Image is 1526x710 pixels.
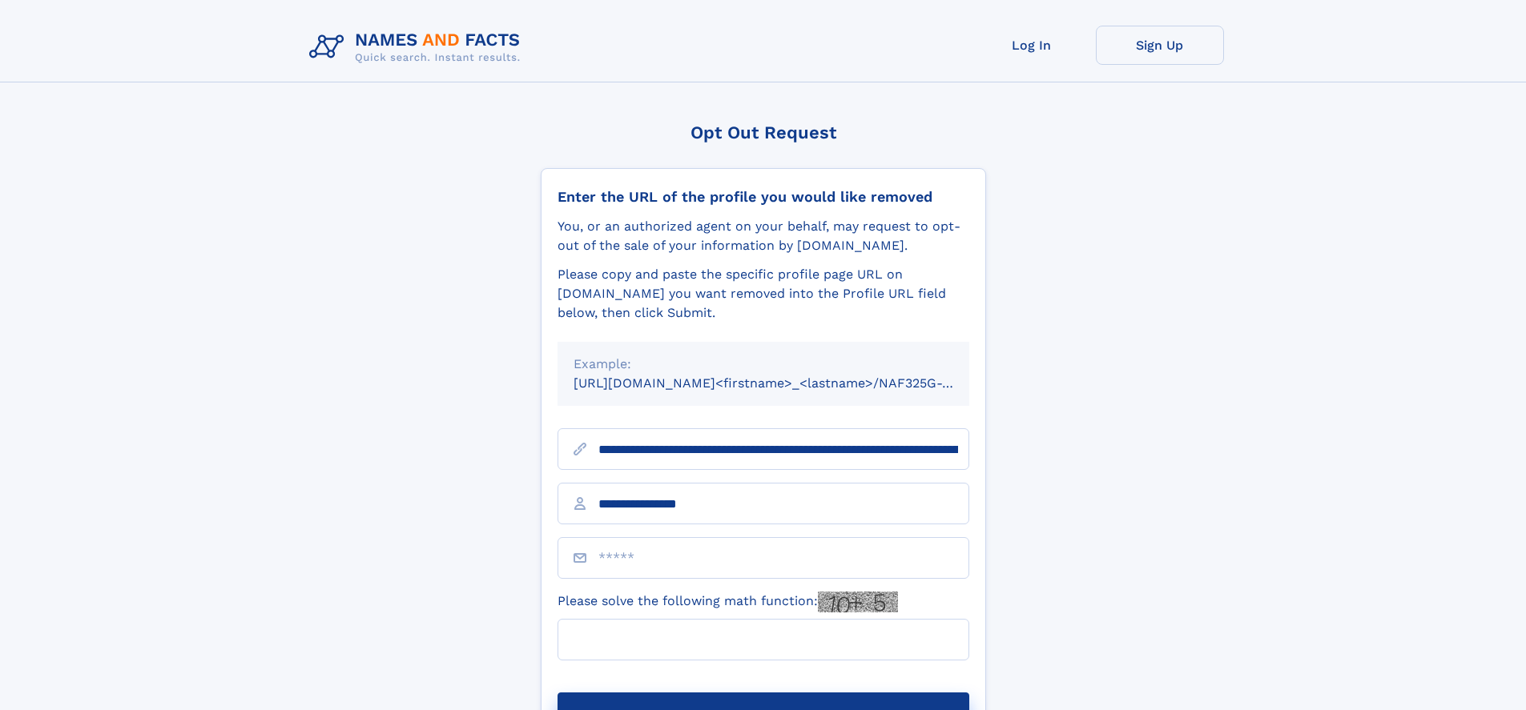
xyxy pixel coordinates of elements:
div: Enter the URL of the profile you would like removed [558,188,969,206]
div: Please copy and paste the specific profile page URL on [DOMAIN_NAME] you want removed into the Pr... [558,265,969,323]
img: Logo Names and Facts [303,26,533,69]
div: Opt Out Request [541,122,986,142]
a: Sign Up [1096,26,1224,65]
small: [URL][DOMAIN_NAME]<firstname>_<lastname>/NAF325G-xxxxxxxx [574,375,1000,391]
div: Example: [574,355,953,374]
label: Please solve the following math function: [558,592,898,612]
div: You, or an authorized agent on your behalf, may request to opt-out of the sale of your informatio... [558,217,969,255]
a: Log In [968,26,1096,65]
